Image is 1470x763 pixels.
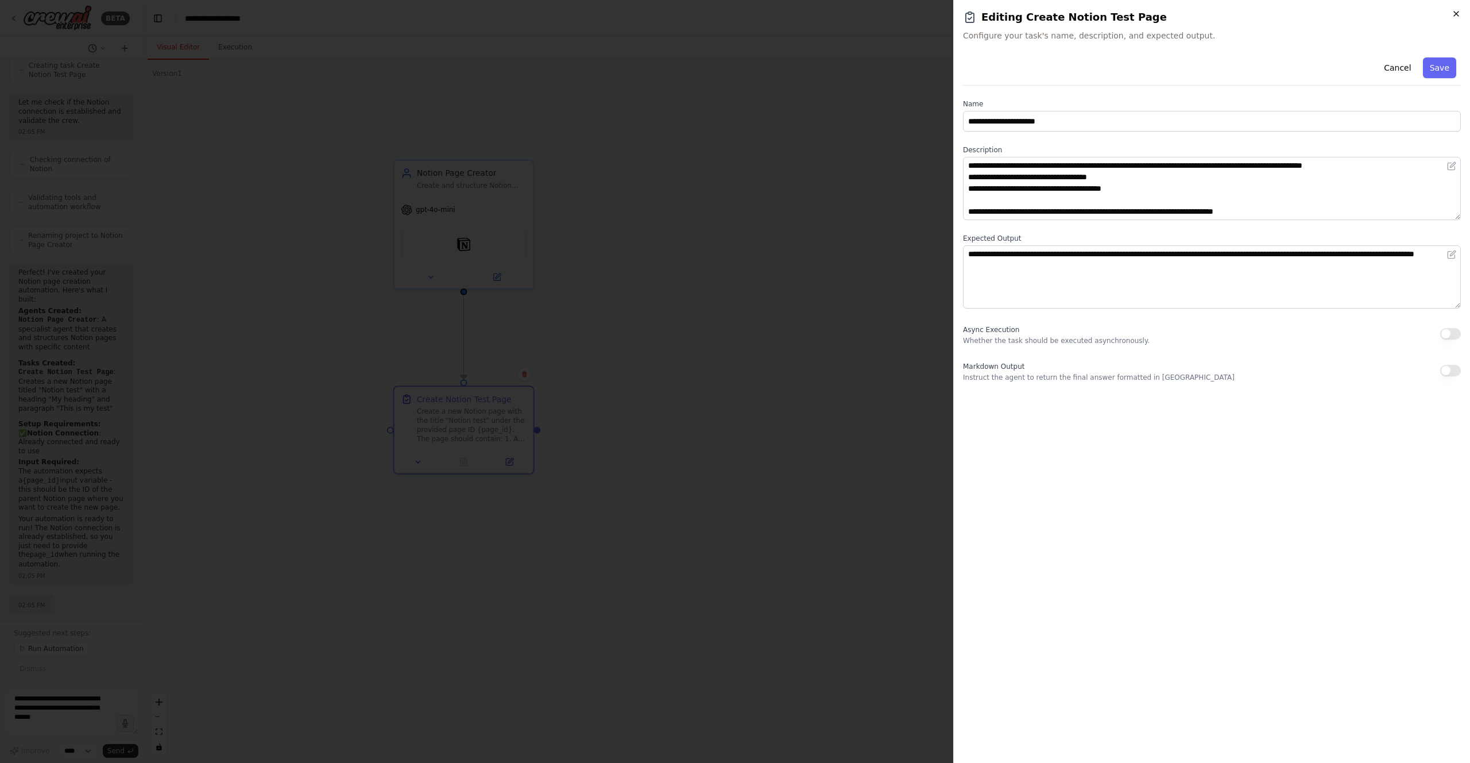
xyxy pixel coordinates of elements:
button: Open in editor [1445,248,1459,261]
span: Markdown Output [963,363,1024,371]
label: Expected Output [963,234,1461,243]
button: Open in editor [1445,159,1459,173]
label: Description [963,145,1461,155]
span: Configure your task's name, description, and expected output. [963,30,1461,41]
p: Instruct the agent to return the final answer formatted in [GEOGRAPHIC_DATA] [963,373,1235,382]
button: Save [1423,57,1456,78]
button: Cancel [1377,57,1418,78]
span: Async Execution [963,326,1019,334]
p: Whether the task should be executed asynchronously. [963,336,1150,345]
h2: Editing Create Notion Test Page [963,9,1461,25]
label: Name [963,99,1461,109]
